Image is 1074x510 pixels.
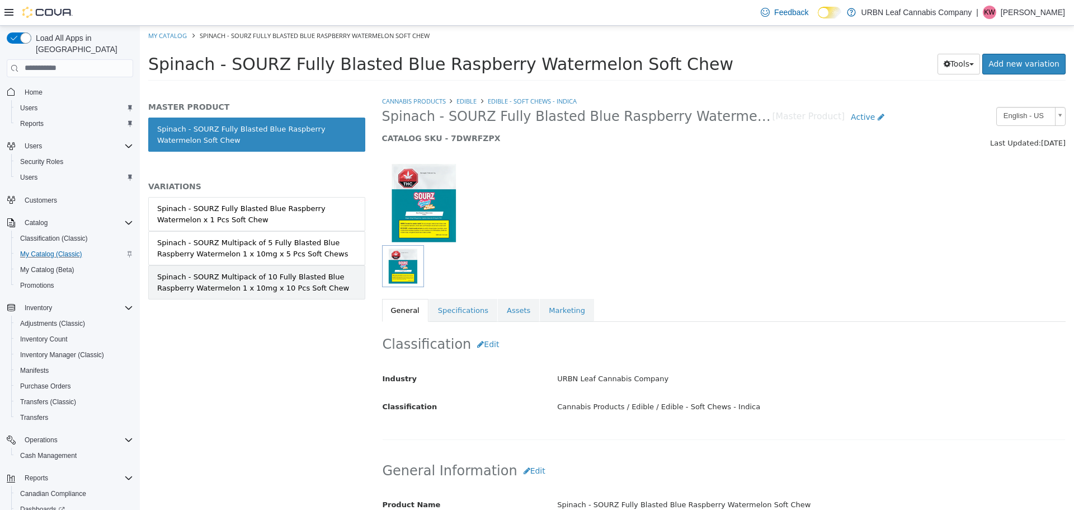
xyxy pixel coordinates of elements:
[20,319,85,328] span: Adjustments (Classic)
[20,301,56,315] button: Inventory
[11,246,138,262] button: My Catalog (Classic)
[16,348,133,362] span: Inventory Manager (Classic)
[11,363,138,378] button: Manifests
[711,87,735,96] span: Active
[16,155,133,169] span: Security Roles
[11,394,138,410] button: Transfers (Classic)
[11,378,138,394] button: Purchase Orders
[2,138,138,154] button: Users
[976,6,978,19] p: |
[20,234,88,243] span: Classification (Classic)
[11,100,138,116] button: Users
[25,436,58,445] span: Operations
[16,171,42,184] a: Users
[16,395,81,409] a: Transfers (Classic)
[8,156,225,166] h5: VARIATIONS
[20,157,63,166] span: Security Roles
[16,380,133,393] span: Purchase Orders
[2,215,138,231] button: Catalog
[20,301,133,315] span: Inventory
[8,76,225,86] h5: MASTER PRODUCT
[400,273,454,297] a: Marketing
[16,279,133,292] span: Promotions
[20,250,82,259] span: My Catalog (Classic)
[16,317,89,330] a: Adjustments (Classic)
[25,474,48,483] span: Reports
[8,6,47,14] a: My Catalog
[20,471,133,485] span: Reports
[16,117,48,130] a: Reports
[409,470,934,489] div: Spinach - SOURZ Fully Blasted Blue Raspberry Watermelon Soft Chew
[11,231,138,246] button: Classification (Classic)
[20,173,37,182] span: Users
[16,263,79,277] a: My Catalog (Beta)
[22,7,73,18] img: Cova
[20,350,104,359] span: Inventory Manager (Classic)
[11,347,138,363] button: Inventory Manager (Classic)
[16,395,133,409] span: Transfers (Classic)
[25,218,48,227] span: Catalog
[774,7,808,18] span: Feedback
[20,382,71,391] span: Purchase Orders
[243,435,926,456] h2: General Information
[901,113,926,121] span: [DATE]
[842,28,926,49] a: Add new variation
[8,92,225,126] a: Spinach - SOURZ Fully Blasted Blue Raspberry Watermelon Soft Chew
[17,246,216,268] div: Spinach - SOURZ Multipack of 10 Fully Blasted Blue Raspberry Watermelon 1 x 10mg x 10 Pcs Soft Chew
[16,279,59,292] a: Promotions
[11,262,138,278] button: My Catalog (Beta)
[818,7,841,18] input: Dark Mode
[16,247,133,261] span: My Catalog (Classic)
[317,71,337,79] a: Edible
[242,71,306,79] a: Cannabis Products
[20,85,133,99] span: Home
[358,273,399,297] a: Assets
[11,154,138,170] button: Security Roles
[20,193,133,207] span: Customers
[16,487,133,500] span: Canadian Compliance
[16,333,133,346] span: Inventory Count
[756,1,813,24] a: Feedback
[348,71,437,79] a: Edible - Soft Chews - Indica
[16,487,91,500] a: Canadian Compliance
[11,486,138,502] button: Canadian Compliance
[16,171,133,184] span: Users
[2,470,138,486] button: Reports
[856,81,926,100] a: English - US
[818,18,818,19] span: Dark Mode
[289,273,357,297] a: Specifications
[16,155,68,169] a: Security Roles
[243,308,926,329] h2: Classification
[16,263,133,277] span: My Catalog (Beta)
[20,489,86,498] span: Canadian Compliance
[11,116,138,132] button: Reports
[984,6,995,19] span: KW
[16,232,133,245] span: Classification (Classic)
[16,232,92,245] a: Classification (Classic)
[861,6,972,19] p: URBN Leaf Cannabis Company
[857,82,911,99] span: English - US
[242,107,751,118] h5: CATALOG SKU - 7DWRFZPX
[16,449,133,462] span: Cash Management
[16,364,133,377] span: Manifests
[20,281,54,290] span: Promotions
[16,247,87,261] a: My Catalog (Classic)
[20,139,46,153] button: Users
[331,308,365,329] button: Edit
[20,433,62,447] button: Operations
[20,397,76,406] span: Transfers (Classic)
[25,303,52,312] span: Inventory
[20,451,77,460] span: Cash Management
[850,113,901,121] span: Last Updated:
[20,119,44,128] span: Reports
[243,349,277,357] span: Industry
[409,372,934,391] div: Cannabis Products / Edible / Edible - Soft Chews - Indica
[20,216,133,230] span: Catalog
[16,348,109,362] a: Inventory Manager (Classic)
[16,411,53,424] a: Transfers
[20,413,48,422] span: Transfers
[2,84,138,100] button: Home
[16,449,81,462] a: Cash Management
[20,216,52,230] button: Catalog
[16,364,53,377] a: Manifests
